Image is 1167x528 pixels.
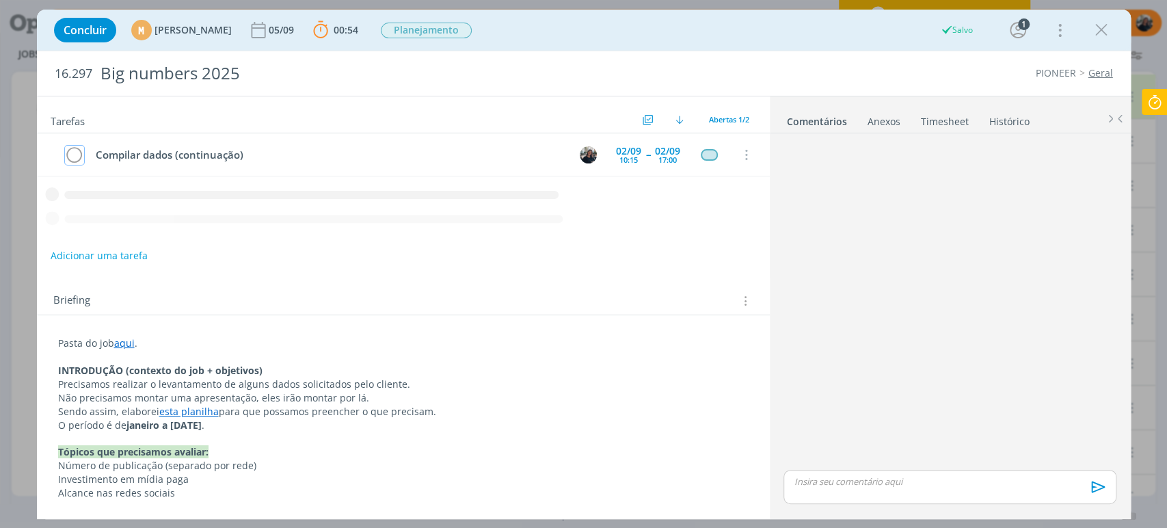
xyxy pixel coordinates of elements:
div: Anexos [868,115,900,129]
a: aqui [114,336,135,349]
div: 1 [1018,18,1030,30]
span: -- [646,150,650,159]
a: Histórico [989,109,1030,129]
span: Briefing [53,292,90,310]
a: esta planilha [159,405,219,418]
p: Número de publicação (separado por rede) [58,459,749,473]
a: PIONEER [1036,66,1076,79]
span: Tarefas [51,111,85,128]
div: M [131,20,152,40]
button: Concluir [54,18,116,42]
strong: Tópicos que precisamos avaliar: [58,445,209,458]
div: 17:00 [658,156,677,163]
div: 10:15 [619,156,638,163]
strong: INTRODUÇÃO (contexto do job + objetivos) [58,364,263,377]
div: 02/09 [616,146,641,156]
span: Abertas 1/2 [709,114,749,124]
p: Não precisamos montar uma apresentação, eles irão montar por lá. [58,391,749,405]
button: Planejamento [380,22,472,39]
button: Adicionar uma tarefa [50,243,148,268]
img: M [580,146,597,163]
div: Salvo [941,24,973,36]
button: M[PERSON_NAME] [131,20,232,40]
button: M [578,144,599,165]
div: 02/09 [655,146,680,156]
p: Precisamos realizar o levantamento de alguns dados solicitados pelo cliente. [58,378,749,391]
div: 05/09 [269,25,297,35]
p: O período é de . [58,419,749,432]
div: Big numbers 2025 [95,57,667,90]
p: Pasta do job . [58,336,749,350]
img: arrow-down.svg [675,116,684,124]
span: 00:54 [334,23,358,36]
div: dialog [37,10,1131,519]
a: Geral [1088,66,1113,79]
strong: janeiro a [DATE] [126,419,202,432]
span: 16.297 [55,66,92,81]
span: Concluir [64,25,107,36]
p: Sendo assim, elaborei para que possamos preencher o que precisam. [58,405,749,419]
p: Investimento em mídia paga [58,473,749,486]
button: 1 [1007,19,1029,41]
a: Comentários [786,109,848,129]
div: Compilar dados (continuação) [90,146,567,163]
span: Planejamento [381,23,472,38]
span: [PERSON_NAME] [155,25,232,35]
p: Alcance nas redes sociais [58,486,749,500]
button: 00:54 [310,19,362,41]
a: Timesheet [920,109,969,129]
